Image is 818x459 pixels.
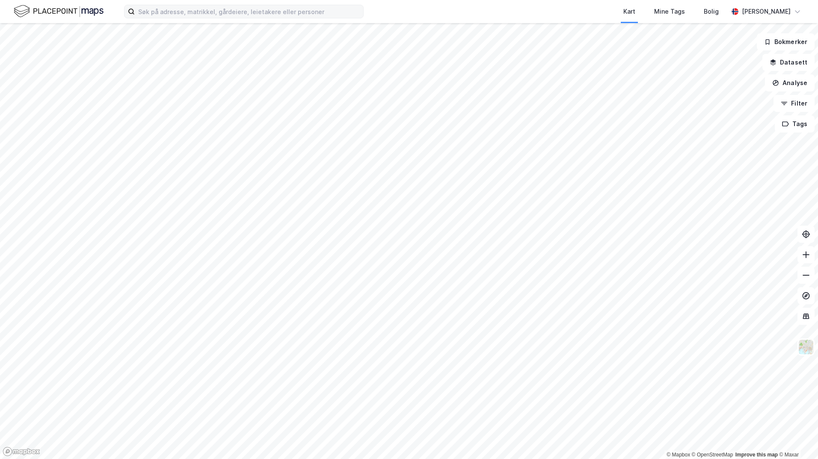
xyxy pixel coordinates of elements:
div: Bolig [704,6,719,17]
div: Kart [623,6,635,17]
img: logo.f888ab2527a4732fd821a326f86c7f29.svg [14,4,104,19]
iframe: Chat Widget [775,418,818,459]
input: Søk på adresse, matrikkel, gårdeiere, leietakere eller personer [135,5,363,18]
div: Mine Tags [654,6,685,17]
div: Kontrollprogram for chat [775,418,818,459]
div: [PERSON_NAME] [742,6,791,17]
